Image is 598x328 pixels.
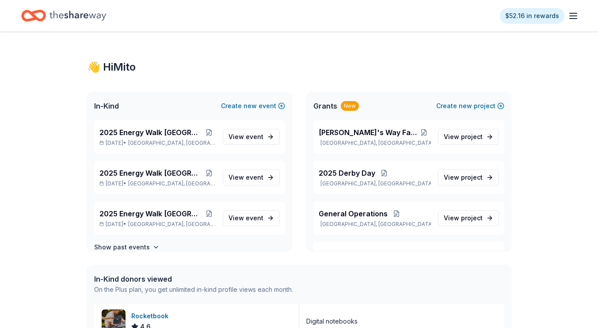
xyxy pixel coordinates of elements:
[131,311,172,321] div: Rocketbook
[319,139,431,147] p: [GEOGRAPHIC_DATA], [GEOGRAPHIC_DATA]
[306,316,358,327] div: Digital notebooks
[461,214,483,222] span: project
[341,101,359,111] div: New
[99,168,202,178] span: 2025 Energy Walk [GEOGRAPHIC_DATA]
[128,180,215,187] span: [GEOGRAPHIC_DATA], [GEOGRAPHIC_DATA]
[319,221,431,228] p: [GEOGRAPHIC_DATA], [GEOGRAPHIC_DATA]
[94,242,160,253] button: Show past events
[319,249,352,260] span: 2025 IMC
[223,129,280,145] a: View event
[21,5,106,26] a: Home
[500,8,564,24] a: $52.16 in rewards
[319,127,417,138] span: [PERSON_NAME]'s Way Family Fund
[444,172,483,183] span: View
[313,101,337,111] span: Grants
[319,168,375,178] span: 2025 Derby Day
[246,173,263,181] span: event
[223,170,280,185] a: View event
[229,132,263,142] span: View
[438,129,499,145] a: View project
[223,210,280,226] a: View event
[94,101,119,111] span: In-Kind
[99,127,202,138] span: 2025 Energy Walk [GEOGRAPHIC_DATA]
[99,221,216,228] p: [DATE] •
[244,101,257,111] span: new
[87,60,511,74] div: 👋 Hi Mito
[461,133,483,140] span: project
[246,133,263,140] span: event
[459,101,472,111] span: new
[438,170,499,185] a: View project
[444,213,483,223] span: View
[99,180,216,187] p: [DATE] •
[319,208,388,219] span: General Operations
[99,139,216,147] p: [DATE] •
[319,180,431,187] p: [GEOGRAPHIC_DATA], [GEOGRAPHIC_DATA]
[94,284,293,295] div: On the Plus plan, you get unlimited in-kind profile views each month.
[438,210,499,226] a: View project
[94,274,293,284] div: In-Kind donors viewed
[246,214,263,222] span: event
[221,101,285,111] button: Createnewevent
[444,132,483,142] span: View
[94,242,150,253] h4: Show past events
[229,213,263,223] span: View
[99,208,202,219] span: 2025 Energy Walk [GEOGRAPHIC_DATA]
[128,139,215,147] span: [GEOGRAPHIC_DATA], [GEOGRAPHIC_DATA]
[461,173,483,181] span: project
[436,101,504,111] button: Createnewproject
[229,172,263,183] span: View
[128,221,215,228] span: [GEOGRAPHIC_DATA], [GEOGRAPHIC_DATA]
